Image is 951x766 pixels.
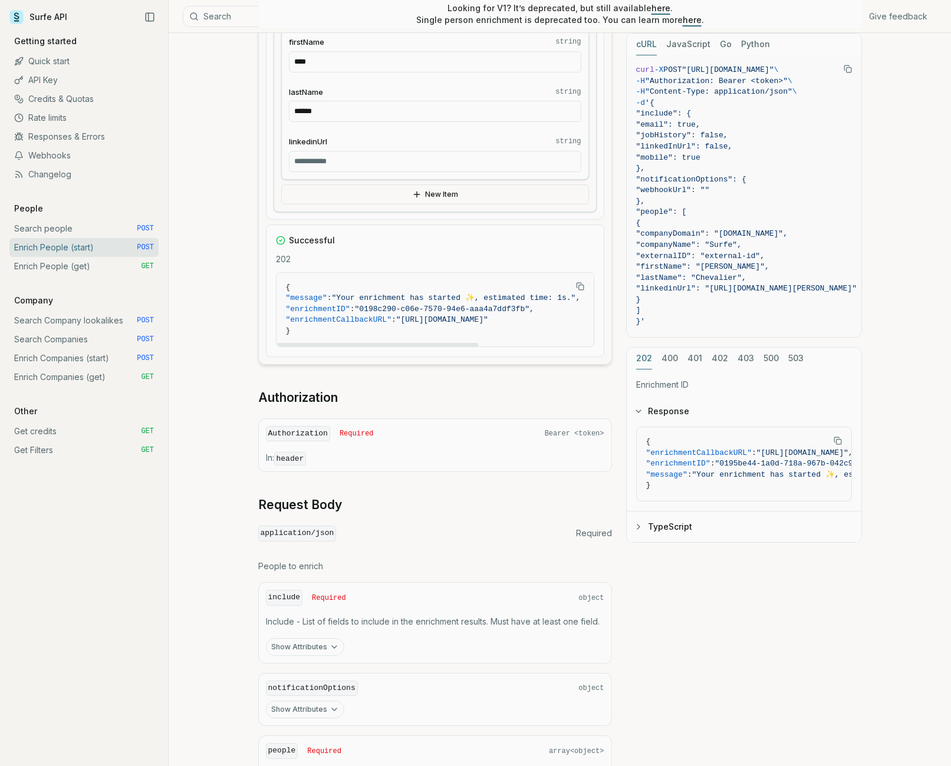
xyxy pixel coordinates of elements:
[327,293,332,302] span: :
[258,526,337,542] code: application/json
[646,459,710,468] span: "enrichmentID"
[9,330,159,349] a: Search Companies POST
[636,262,769,271] span: "firstName": "[PERSON_NAME]",
[545,429,604,438] span: Bearer <token>
[289,136,327,147] span: linkedinUrl
[266,701,344,718] button: Show Attributes
[9,108,159,127] a: Rate limits
[687,470,692,479] span: :
[258,560,612,572] p: People to enrich
[578,684,604,693] span: object
[636,87,646,96] span: -H
[258,497,342,513] a: Request Body
[258,389,338,406] a: Authorization
[636,65,654,74] span: curl
[332,293,576,302] span: "Your enrichment has started ✨, estimated time: 1s."
[636,131,728,140] span: "jobHistory": false,
[286,326,291,335] span: }
[636,379,852,391] p: Enrichment ID
[636,34,657,55] button: cURL
[9,405,42,417] p: Other
[663,65,682,74] span: POST
[764,348,779,369] button: 500
[636,186,710,194] span: "webhookUrl": ""
[137,354,154,363] span: POST
[9,165,159,184] a: Changelog
[710,459,715,468] span: :
[9,52,159,71] a: Quick start
[646,470,687,479] span: "message"
[312,593,346,603] span: Required
[350,305,355,313] span: :
[266,426,330,442] code: Authorization
[651,3,670,13] a: here
[636,317,646,326] span: }'
[9,238,159,257] a: Enrich People (start) POST
[9,8,67,26] a: Surfe API
[687,348,702,369] button: 401
[715,459,890,468] span: "0195be44-1a0d-718a-967b-042c9d17ffd7"
[636,240,742,249] span: "companyName": "Surfe",
[9,422,159,441] a: Get credits GET
[9,35,81,47] p: Getting started
[792,87,797,96] span: \
[654,65,664,74] span: -X
[340,429,374,438] span: Required
[720,34,732,55] button: Go
[636,98,646,107] span: -d
[137,224,154,233] span: POST
[9,203,48,214] p: People
[636,273,746,282] span: "lastName": "Chevalier",
[137,335,154,344] span: POST
[9,219,159,238] a: Search people POST
[266,743,298,759] code: people
[666,34,710,55] button: JavaScript
[307,747,341,756] span: Required
[9,349,159,368] a: Enrich Companies (start) POST
[555,137,581,146] code: string
[741,34,770,55] button: Python
[286,283,291,292] span: {
[645,87,792,96] span: "Content-Type: application/json"
[266,638,344,656] button: Show Attributes
[848,448,853,457] span: ,
[276,253,594,265] p: 202
[416,2,704,26] p: Looking for V1? It’s deprecated, but still available . Single person enrichment is deprecated too...
[646,448,752,457] span: "enrichmentCallbackURL"
[141,372,154,382] span: GET
[712,348,728,369] button: 402
[141,262,154,271] span: GET
[141,445,154,455] span: GET
[141,427,154,436] span: GET
[9,146,159,165] a: Webhooks
[286,305,350,313] span: "enrichmentID"
[627,427,861,511] div: Response
[752,448,756,457] span: :
[9,368,159,387] a: Enrich Companies (get) GET
[549,747,604,756] span: array<object>
[555,87,581,97] code: string
[281,184,589,204] button: New Item
[756,448,848,457] span: "[URL][DOMAIN_NAME]"
[555,37,581,47] code: string
[829,432,847,450] button: Copy Text
[286,315,391,324] span: "enrichmentCallbackURL"
[636,77,646,85] span: -H
[141,8,159,26] button: Collapse Sidebar
[137,243,154,252] span: POST
[183,6,478,27] button: Search⌘K
[839,60,857,78] button: Copy Text
[9,311,159,330] a: Search Company lookalikes POST
[636,348,652,369] button: 202
[627,511,861,542] button: TypeScript
[289,87,323,98] span: lastName
[683,15,702,25] a: here
[9,295,58,306] p: Company
[774,65,779,74] span: \
[627,396,861,427] button: Response
[682,65,774,74] span: "[URL][DOMAIN_NAME]"
[9,257,159,276] a: Enrich People (get) GET
[289,37,324,48] span: firstName
[636,197,646,206] span: },
[9,441,159,460] a: Get Filters GET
